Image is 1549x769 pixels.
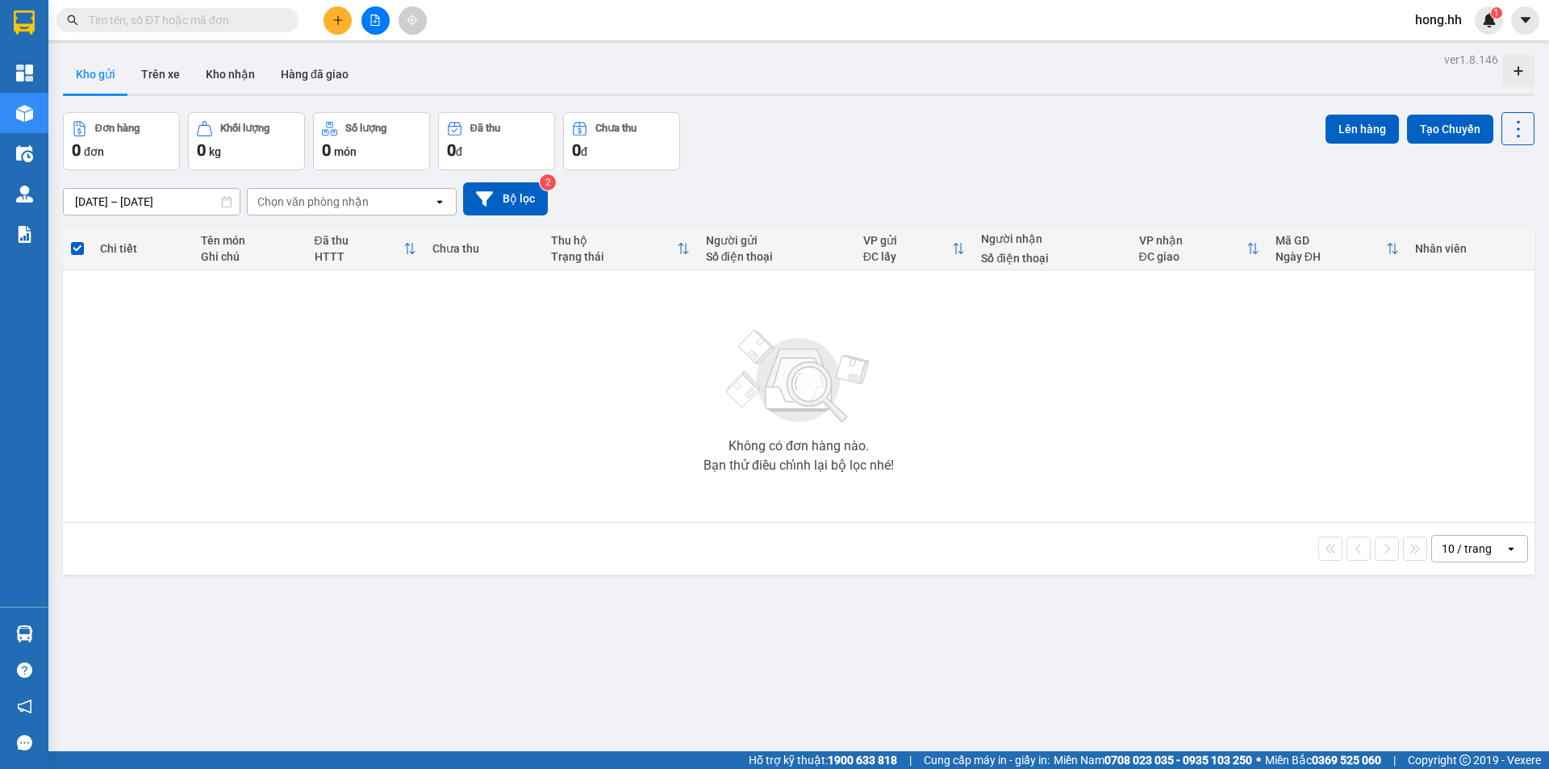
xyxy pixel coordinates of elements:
[1139,234,1246,247] div: VP nhận
[16,65,33,81] img: dashboard-icon
[433,195,446,208] svg: open
[84,145,104,158] span: đơn
[17,662,32,678] span: question-circle
[307,228,425,270] th: Toggle SortBy
[16,105,33,122] img: warehouse-icon
[981,252,1122,265] div: Số điện thoại
[100,242,184,255] div: Chi tiết
[201,234,299,247] div: Tên món
[67,15,78,26] span: search
[924,751,1050,769] span: Cung cấp máy in - giấy in:
[17,735,32,750] span: message
[718,320,879,433] img: svg+xml;base64,PHN2ZyBjbGFzcz0ibGlzdC1wbHVnX19zdmciIHhtbG5zPSJodHRwOi8vd3d3LnczLm9yZy8yMDAwL3N2Zy...
[188,112,305,170] button: Khối lượng0kg
[334,145,357,158] span: món
[1267,228,1407,270] th: Toggle SortBy
[1131,228,1267,270] th: Toggle SortBy
[863,234,953,247] div: VP gửi
[345,123,386,134] div: Số lượng
[332,15,344,26] span: plus
[268,55,361,94] button: Hàng đã giao
[1493,7,1499,19] span: 1
[315,234,404,247] div: Đã thu
[1407,115,1493,144] button: Tạo Chuyến
[1276,250,1386,263] div: Ngày ĐH
[1326,115,1399,144] button: Lên hàng
[706,250,847,263] div: Số điện thoại
[1505,542,1518,555] svg: open
[572,140,581,160] span: 0
[706,234,847,247] div: Người gửi
[1511,6,1539,35] button: caret-down
[201,250,299,263] div: Ghi chú
[313,112,430,170] button: Số lượng0món
[1502,55,1534,87] div: Tạo kho hàng mới
[1518,13,1533,27] span: caret-down
[407,15,418,26] span: aim
[749,751,897,769] span: Hỗ trợ kỹ thuật:
[828,754,897,767] strong: 1900 633 818
[209,145,221,158] span: kg
[89,11,279,29] input: Tìm tên, số ĐT hoặc mã đơn
[16,625,33,642] img: warehouse-icon
[322,140,331,160] span: 0
[470,123,500,134] div: Đã thu
[581,145,587,158] span: đ
[16,145,33,162] img: warehouse-icon
[16,226,33,243] img: solution-icon
[1139,250,1246,263] div: ĐC giao
[257,194,369,210] div: Chọn văn phòng nhận
[361,6,390,35] button: file-add
[863,250,953,263] div: ĐC lấy
[370,15,381,26] span: file-add
[1442,541,1492,557] div: 10 / trang
[540,174,556,190] sup: 2
[193,55,268,94] button: Kho nhận
[1312,754,1381,767] strong: 0369 525 060
[447,140,456,160] span: 0
[563,112,680,170] button: Chưa thu0đ
[551,250,677,263] div: Trạng thái
[1054,751,1252,769] span: Miền Nam
[220,123,269,134] div: Khối lượng
[63,112,180,170] button: Đơn hàng0đơn
[1265,751,1381,769] span: Miền Bắc
[14,10,35,35] img: logo-vxr
[1482,13,1497,27] img: icon-new-feature
[595,123,637,134] div: Chưa thu
[909,751,912,769] span: |
[1256,757,1261,763] span: ⚪️
[1276,234,1386,247] div: Mã GD
[399,6,427,35] button: aim
[463,182,548,215] button: Bộ lọc
[704,459,894,472] div: Bạn thử điều chỉnh lại bộ lọc nhé!
[95,123,140,134] div: Đơn hàng
[72,140,81,160] span: 0
[1393,751,1396,769] span: |
[855,228,974,270] th: Toggle SortBy
[1104,754,1252,767] strong: 0708 023 035 - 0935 103 250
[128,55,193,94] button: Trên xe
[543,228,698,270] th: Toggle SortBy
[729,440,869,453] div: Không có đơn hàng nào.
[197,140,206,160] span: 0
[16,186,33,203] img: warehouse-icon
[456,145,462,158] span: đ
[1491,7,1502,19] sup: 1
[551,234,677,247] div: Thu hộ
[438,112,555,170] button: Đã thu0đ
[1402,10,1475,30] span: hong.hh
[1444,51,1498,69] div: ver 1.8.146
[63,55,128,94] button: Kho gửi
[432,242,535,255] div: Chưa thu
[17,699,32,714] span: notification
[315,250,404,263] div: HTTT
[1459,754,1471,766] span: copyright
[324,6,352,35] button: plus
[64,189,240,215] input: Select a date range.
[981,232,1122,245] div: Người nhận
[1415,242,1526,255] div: Nhân viên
